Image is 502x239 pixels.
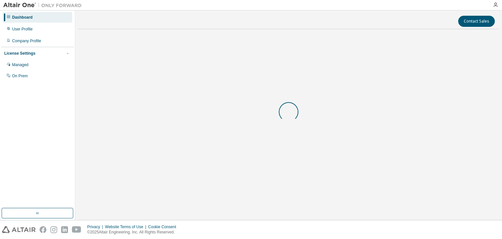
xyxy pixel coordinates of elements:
[72,226,81,233] img: youtube.svg
[105,224,148,230] div: Website Terms of Use
[40,226,46,233] img: facebook.svg
[50,226,57,233] img: instagram.svg
[12,15,33,20] div: Dashboard
[148,224,180,230] div: Cookie Consent
[87,230,180,235] p: © 2025 Altair Engineering, Inc. All Rights Reserved.
[61,226,68,233] img: linkedin.svg
[12,62,28,67] div: Managed
[2,226,36,233] img: altair_logo.svg
[4,51,35,56] div: License Settings
[87,224,105,230] div: Privacy
[3,2,85,9] img: Altair One
[458,16,495,27] button: Contact Sales
[12,73,28,79] div: On Prem
[12,27,33,32] div: User Profile
[12,38,41,44] div: Company Profile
